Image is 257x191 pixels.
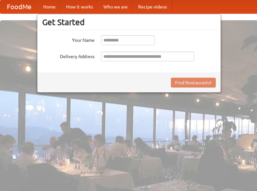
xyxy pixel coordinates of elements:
[42,52,95,60] label: Delivery Address
[42,17,216,27] h3: Get Started
[42,35,95,43] label: Your Name
[171,78,216,88] button: Find Restaurants!
[98,0,133,13] a: Who we are
[0,0,38,13] a: FoodMe
[133,0,172,13] a: Recipe videos
[38,0,61,13] a: Home
[61,0,98,13] a: How it works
